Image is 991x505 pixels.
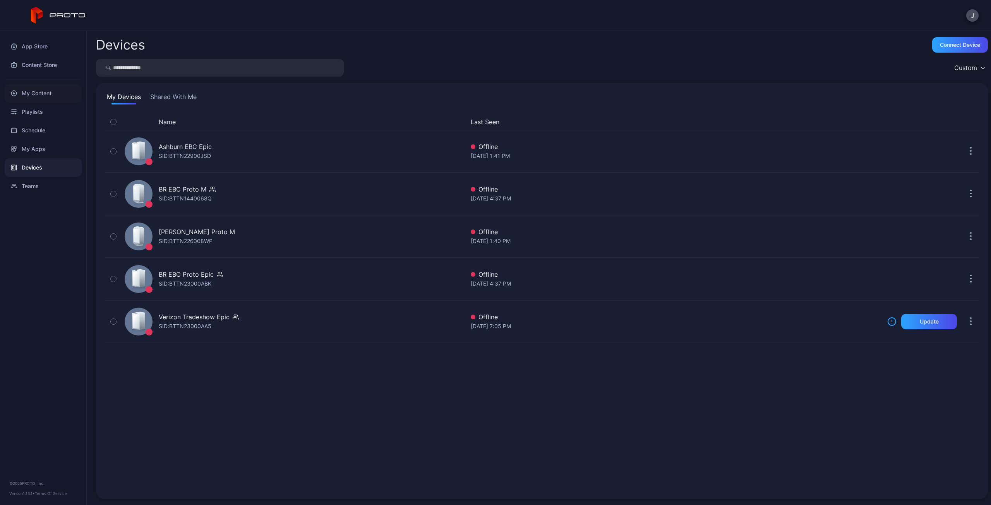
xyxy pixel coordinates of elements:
[966,9,979,22] button: J
[471,185,881,194] div: Offline
[950,59,988,77] button: Custom
[471,312,881,322] div: Offline
[5,177,82,195] a: Teams
[5,56,82,74] a: Content Store
[159,279,211,288] div: SID: BTTN23000ABK
[963,117,979,127] div: Options
[159,142,212,151] div: Ashburn EBC Epic
[901,314,957,329] button: Update
[471,142,881,151] div: Offline
[940,42,980,48] div: Connect device
[5,103,82,121] a: Playlists
[920,318,939,325] div: Update
[471,227,881,236] div: Offline
[159,185,206,194] div: BR EBC Proto M
[932,37,988,53] button: Connect device
[954,64,977,72] div: Custom
[159,312,230,322] div: Verizon Tradeshow Epic
[159,322,211,331] div: SID: BTTN23000AA5
[159,236,213,246] div: SID: BTTN226008WP
[9,480,77,486] div: © 2025 PROTO, Inc.
[159,270,214,279] div: BR EBC Proto Epic
[105,92,142,104] button: My Devices
[471,194,881,203] div: [DATE] 4:37 PM
[884,117,954,127] div: Update Device
[5,140,82,158] a: My Apps
[159,227,235,236] div: [PERSON_NAME] Proto M
[471,322,881,331] div: [DATE] 7:05 PM
[471,117,878,127] button: Last Seen
[5,158,82,177] a: Devices
[471,270,881,279] div: Offline
[5,37,82,56] a: App Store
[96,38,145,52] h2: Devices
[159,194,212,203] div: SID: BTTN1440068Q
[471,151,881,161] div: [DATE] 1:41 PM
[5,121,82,140] a: Schedule
[471,236,881,246] div: [DATE] 1:40 PM
[159,117,176,127] button: Name
[471,279,881,288] div: [DATE] 4:37 PM
[5,84,82,103] a: My Content
[35,491,67,496] a: Terms Of Service
[149,92,198,104] button: Shared With Me
[9,491,35,496] span: Version 1.13.1 •
[159,151,211,161] div: SID: BTTN22900JSD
